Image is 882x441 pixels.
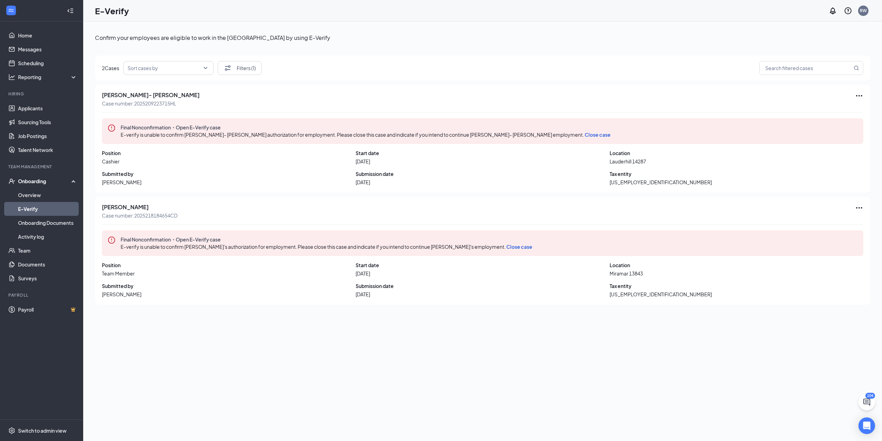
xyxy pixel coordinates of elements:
span: Submitted by [102,170,356,177]
a: Surveys [18,271,77,285]
div: Switch to admin view [18,427,67,434]
a: Scheduling [18,56,77,70]
a: Job Postings [18,129,77,143]
span: Final Nonconfirmation・Open E-Verify case [121,124,613,131]
span: Location [610,262,863,269]
a: Team [18,244,77,257]
input: Search filtered cases [763,64,852,73]
a: Overview [18,188,77,202]
a: Applicants [18,101,77,115]
a: Talent Network [18,143,77,157]
button: Filter Filters (1) [218,61,262,75]
div: Open Intercom Messenger [858,417,875,434]
svg: MagnifyingGlass [854,65,859,71]
span: Start date [356,150,609,156]
svg: Collapse [67,7,74,14]
div: Payroll [8,292,76,298]
a: PayrollCrown [18,303,77,316]
span: Location [610,150,863,156]
span: [DATE] [356,179,609,186]
svg: WorkstreamLogo [8,7,15,14]
svg: Error [107,124,116,132]
span: Miramar 13843 [610,270,863,277]
span: [DATE] [356,158,609,165]
svg: QuestionInfo [844,7,852,15]
a: Messages [18,42,77,56]
span: Confirm your employees are eligible to work in the [GEOGRAPHIC_DATA] by using E-Verify [95,34,330,41]
span: Submission date [356,170,609,177]
div: Reporting [18,74,78,80]
span: Position [102,150,356,156]
span: Start date [356,262,609,269]
span: Case number: 2025218184654CD [102,212,177,219]
span: E-verify is unable to confirm [PERSON_NAME]'s authorization for employment. Please close this cas... [121,244,532,250]
span: [DATE] [356,291,609,298]
div: Hiring [8,91,76,97]
span: Close case [506,244,532,250]
span: Close case [585,132,611,138]
div: 104 [865,393,875,399]
svg: ChatActive [863,398,871,406]
span: Final Nonconfirmation・Open E-Verify case [121,236,535,243]
svg: UserCheck [8,178,15,185]
div: RW [860,8,867,14]
span: Tax entity [610,282,863,289]
span: E-verify is unable to confirm [PERSON_NAME]- [PERSON_NAME] authorization for employment. Please c... [121,132,611,138]
svg: Ellipses [855,92,863,100]
span: Cashier [102,158,356,165]
span: [PERSON_NAME] [102,204,177,211]
span: [US_EMPLOYER_IDENTIFICATION_NUMBER] [610,179,863,186]
span: Team Member [102,270,356,277]
span: Submission date [356,282,609,289]
span: Submitted by [102,282,356,289]
span: [US_EMPLOYER_IDENTIFICATION_NUMBER] [610,291,863,298]
span: Tax entity [610,170,863,177]
a: Home [18,28,77,42]
svg: Analysis [8,74,15,80]
span: [PERSON_NAME]- [PERSON_NAME] [102,92,200,99]
div: Team Management [8,164,76,170]
a: Activity log [18,230,77,244]
svg: Ellipses [855,204,863,212]
span: [PERSON_NAME] [102,291,356,298]
h1: E-Verify [95,5,129,17]
span: [PERSON_NAME] [102,179,356,186]
svg: Settings [8,427,15,434]
span: Position [102,262,356,269]
a: Documents [18,257,77,271]
span: 2 Cases [102,65,119,71]
a: Onboarding Documents [18,216,77,230]
a: E-Verify [18,202,77,216]
svg: Error [107,236,116,244]
div: Onboarding [18,178,71,185]
svg: Notifications [829,7,837,15]
button: ChatActive [858,394,875,410]
a: Sourcing Tools [18,115,77,129]
span: Lauderhill 14287 [610,158,863,165]
svg: Filter [224,64,232,72]
span: [DATE] [356,270,609,277]
span: Case number: 2025209223715HL [102,100,200,107]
